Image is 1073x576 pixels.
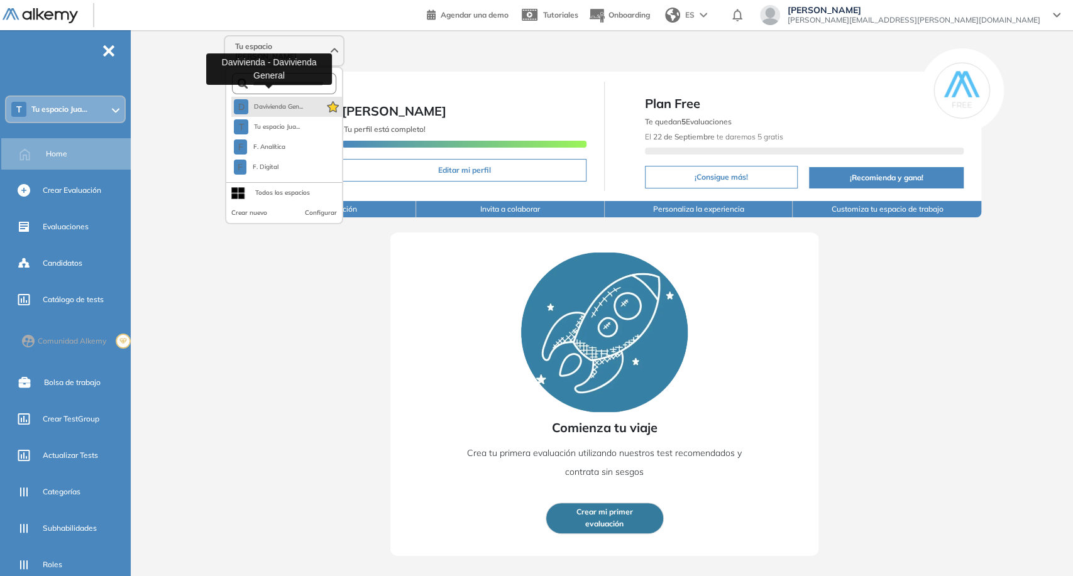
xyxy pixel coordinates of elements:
span: Plan Free [645,94,964,113]
span: Te quedan Evaluaciones [645,117,732,126]
div: Todos los espacios [255,188,310,198]
button: DDavivienda Gen... [234,99,303,114]
span: Davivienda Gen... [253,102,303,112]
span: El te daremos 5 gratis [645,132,783,141]
button: Editar mi perfil [342,159,586,182]
span: F [238,162,243,172]
button: Invita a colaborar [416,201,605,217]
span: ES [685,9,695,21]
button: Crear mi primerevaluación [546,503,664,534]
span: [PERSON_NAME] [342,103,446,119]
button: FF. Analítica [234,139,286,155]
img: arrow [700,13,707,18]
span: [PERSON_NAME][EMAIL_ADDRESS][PERSON_NAME][DOMAIN_NAME] [788,15,1040,25]
span: F. Analítica [252,142,286,152]
button: Configurar [305,208,337,218]
span: Comienza tu viaje [552,418,658,437]
button: Customiza tu espacio de trabajo [793,201,981,217]
span: D [238,102,245,112]
img: Rocket [521,253,688,412]
span: Crear Evaluación [43,185,101,196]
span: Tutoriales [543,10,578,19]
span: Actualizar Tests [43,450,98,461]
span: Agendar una demo [441,10,509,19]
span: T [16,104,22,114]
span: Onboarding [608,10,650,19]
button: Onboarding [588,2,650,29]
button: Crear nuevo [231,208,267,218]
span: T [238,122,243,132]
span: Tu espacio Jua... [253,122,300,132]
span: Catálogo de tests [43,294,104,305]
img: world [665,8,680,23]
span: Crear mi primer [576,506,633,518]
span: F [238,142,243,152]
span: Home [46,148,67,160]
p: Crea tu primera evaluación utilizando nuestros test recomendados y contrata sin sesgos [453,443,756,481]
span: Categorías [43,486,80,497]
span: Crear TestGroup [43,413,99,425]
span: Roles [43,559,62,570]
span: evaluación [585,518,624,530]
span: Tu espacio Jua... [31,104,87,114]
b: 22 de Septiembre [653,132,715,141]
span: Candidatos [43,258,82,269]
button: TTu espacio Jua... [234,119,300,134]
button: FF. Digital [234,160,280,175]
span: Evaluaciones [43,221,89,232]
img: Logo [3,8,78,24]
span: Bolsa de trabajo [44,377,101,388]
button: ¡Recomienda y gana! [809,167,964,188]
div: Davivienda - Davivienda General [206,53,332,85]
b: 5 [681,117,686,126]
span: [PERSON_NAME] [788,5,1040,15]
button: ¡Consigue más! [645,166,798,188]
button: Personaliza la experiencia [605,201,793,217]
span: F. Digital [251,162,280,172]
span: ¡Tu perfil está completo! [342,124,426,134]
span: Tu espacio [PERSON_NAME] [235,41,328,62]
a: Agendar una demo [427,6,509,21]
span: Subhabilidades [43,523,97,534]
